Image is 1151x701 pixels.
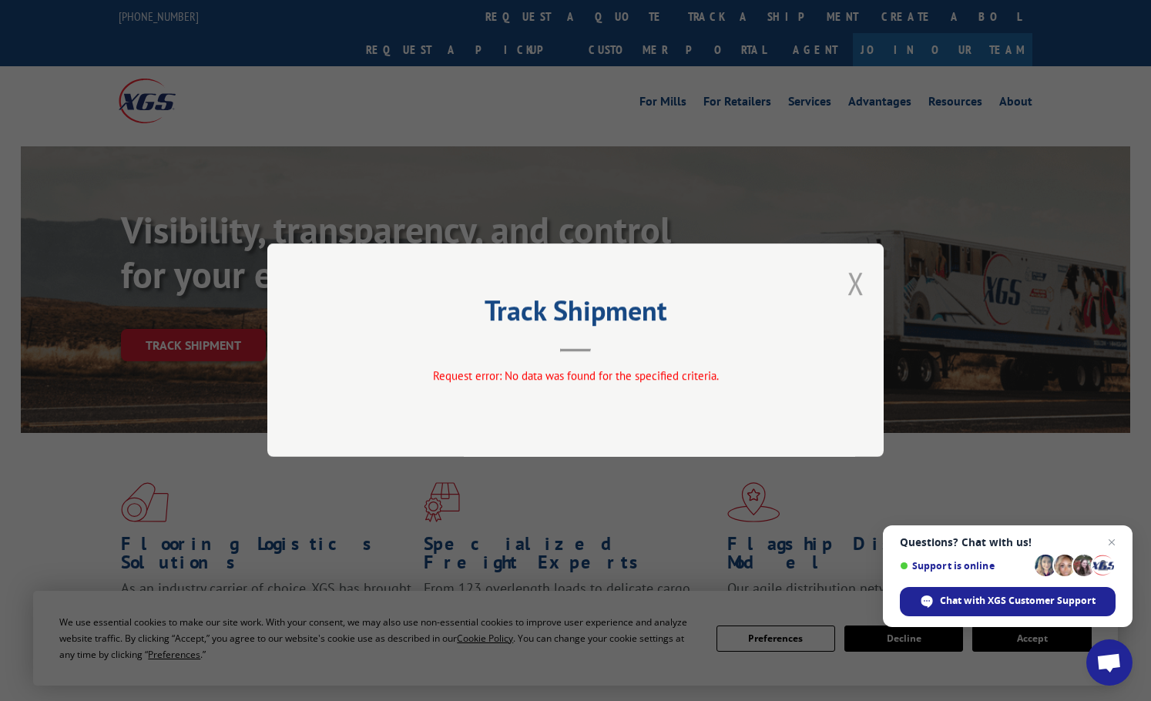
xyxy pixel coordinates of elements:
[1102,533,1121,552] span: Close chat
[1086,639,1133,686] div: Open chat
[847,263,864,304] button: Close modal
[344,300,807,329] h2: Track Shipment
[900,587,1116,616] div: Chat with XGS Customer Support
[940,594,1096,608] span: Chat with XGS Customer Support
[433,369,719,384] span: Request error: No data was found for the specified criteria.
[900,536,1116,548] span: Questions? Chat with us!
[900,560,1029,572] span: Support is online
